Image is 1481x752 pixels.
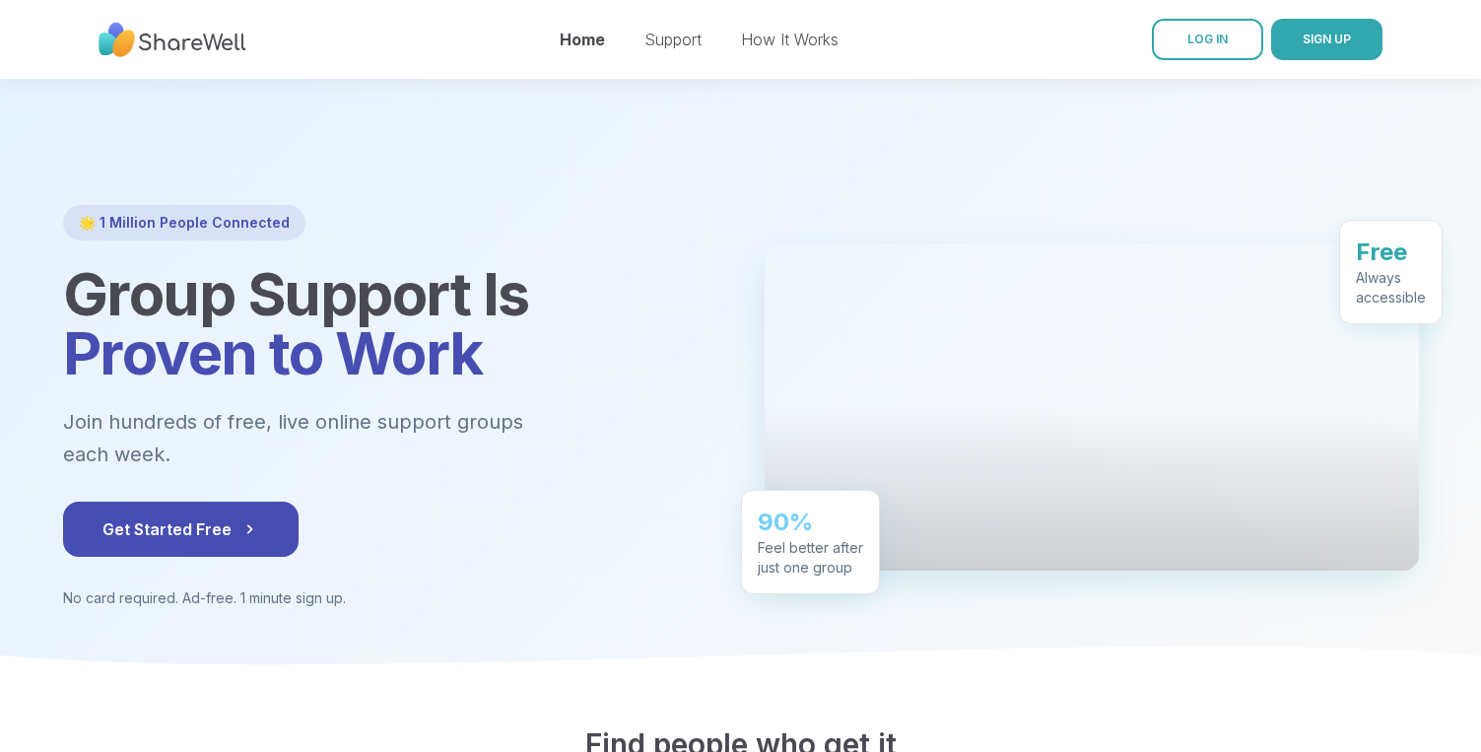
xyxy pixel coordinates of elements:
a: Home [560,30,605,49]
span: SIGN UP [1303,32,1351,46]
button: Get Started Free [63,502,299,557]
p: Join hundreds of free, live online support groups each week. [63,406,631,470]
a: How It Works [741,30,839,49]
h1: Group Support Is [63,264,717,382]
a: LOG IN [1152,19,1263,60]
div: Free [1356,227,1426,258]
button: SIGN UP [1271,19,1382,60]
span: Proven to Work [63,317,483,388]
span: LOG IN [1187,32,1228,46]
a: Support [644,30,702,49]
p: No card required. Ad-free. 1 minute sign up. [63,588,717,608]
div: Feel better after just one group [758,528,863,568]
div: 90% [758,497,863,528]
div: Always accessible [1356,258,1426,298]
div: 🌟 1 Million People Connected [63,205,305,240]
img: ShareWell Nav Logo [99,13,246,67]
span: Get Started Free [102,517,259,541]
